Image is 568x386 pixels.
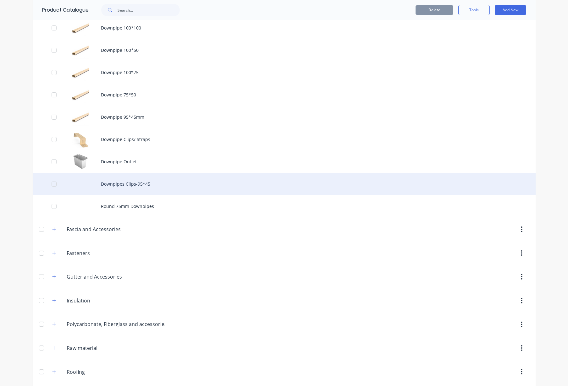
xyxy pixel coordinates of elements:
div: Downpipe 95*45mmDownpipe 95*45mm [33,106,536,128]
button: Delete [416,5,453,15]
input: Enter category name [67,273,141,280]
input: Enter category name [67,226,141,233]
div: Downpipe 100*75Downpipe 100*75 [33,61,536,84]
div: Downpipe 100*50Downpipe 100*50 [33,39,536,61]
div: Downpipe OutletDownpipe Outlet [33,150,536,173]
button: Add New [495,5,526,15]
div: Downpipe 75*50Downpipe 75*50 [33,84,536,106]
div: Downpipe 100*100Downpipe 100*100 [33,17,536,39]
input: Enter category name [67,368,141,376]
input: Enter category name [67,320,165,328]
div: Downpipe Clips/ StrapsDownpipe Clips/ Straps [33,128,536,150]
input: Enter category name [67,297,141,304]
input: Search... [118,4,180,16]
button: Tools [458,5,490,15]
div: Round 75mm Downpipes [33,195,536,217]
div: Downpipes Clips-95*45 [33,173,536,195]
input: Enter category name [67,249,141,257]
input: Enter category name [67,344,141,352]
